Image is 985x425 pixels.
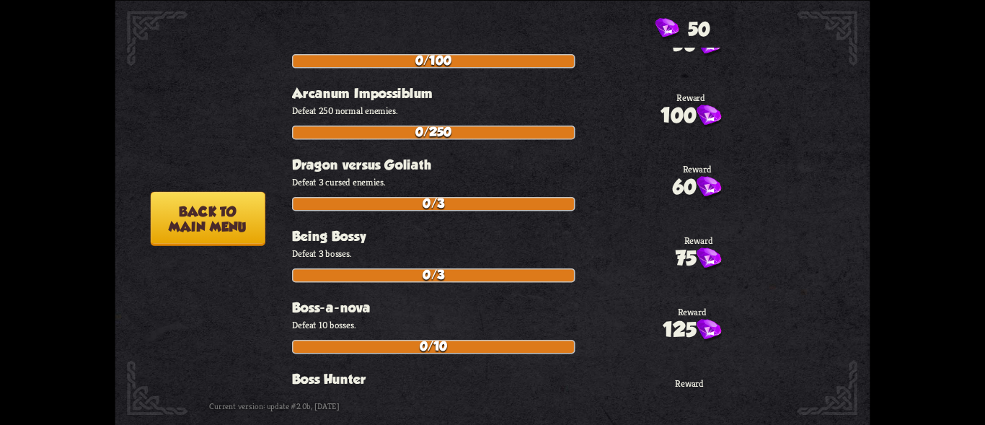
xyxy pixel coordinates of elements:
[292,229,733,244] h3: Being Bossy
[292,247,733,259] p: Defeat 3 bosses.
[292,300,733,315] h3: Boss-a-nova
[658,389,722,414] div: 200
[697,176,722,200] img: Gem.png
[292,372,733,387] h3: Boss Hunter
[697,247,722,271] img: Gem.png
[673,175,721,200] div: 60
[292,175,733,188] p: Defeat 3 cursed enemies.
[673,32,721,57] div: 50
[663,317,721,343] div: 125
[661,103,722,128] div: 100
[697,105,722,128] img: Gem.png
[151,191,265,245] button: Back tomain menu
[697,319,722,343] img: Gem.png
[292,157,733,172] h3: Dragon versus Goliath
[293,269,573,281] div: 0/3
[293,198,573,209] div: 0/3
[209,394,436,416] div: Current version: update #2.0b, [DATE]
[293,55,573,66] div: 0/100
[292,318,733,330] p: Defeat 10 bosses.
[293,126,573,138] div: 0/250
[292,104,733,116] p: Defeat 250 normal enemies.
[676,246,721,271] div: 75
[292,86,733,101] h3: Arcanum Impossiblum
[655,18,679,40] img: Gem.png
[697,33,722,57] img: Gem.png
[293,341,573,352] div: 0/10
[292,390,733,402] p: Defeat 25 bosses.
[655,18,710,40] div: Gems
